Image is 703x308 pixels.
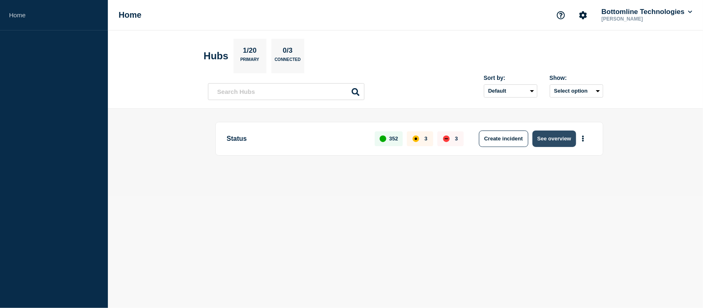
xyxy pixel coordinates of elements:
p: Primary [241,57,259,66]
button: See overview [533,131,576,147]
p: [PERSON_NAME] [600,16,686,22]
div: Show: [550,75,603,81]
p: 0/3 [280,47,296,57]
button: Bottomline Technologies [600,8,694,16]
input: Search Hubs [208,83,364,100]
p: Status [227,131,366,147]
select: Sort by [484,84,537,98]
button: Account settings [575,7,592,24]
p: 3 [455,135,458,142]
p: 352 [389,135,398,142]
div: Sort by: [484,75,537,81]
h2: Hubs [204,50,229,62]
button: Select option [550,84,603,98]
button: Create incident [479,131,528,147]
div: down [443,135,450,142]
div: up [380,135,386,142]
button: More actions [578,131,589,146]
button: Support [552,7,570,24]
h1: Home [119,10,142,20]
p: Connected [275,57,301,66]
p: 3 [425,135,427,142]
p: 1/20 [240,47,259,57]
div: affected [413,135,419,142]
